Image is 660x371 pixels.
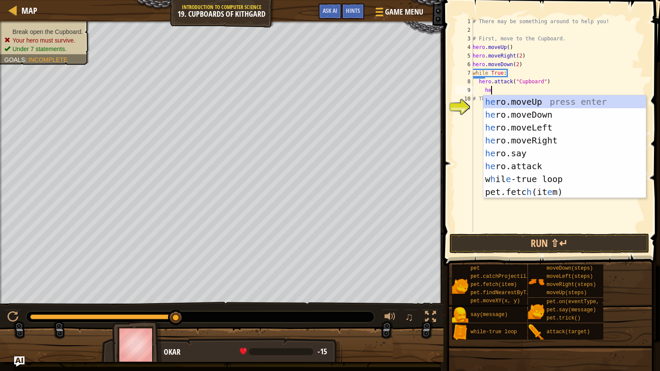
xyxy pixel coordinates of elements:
[12,28,83,35] span: Break open the Cupboard.
[318,3,342,19] button: Ask AI
[471,290,554,296] span: pet.findNearestByType(type)
[528,303,544,319] img: portrait.png
[323,6,337,15] span: Ask AI
[455,17,473,26] div: 1
[4,309,21,327] button: Ctrl + P: Play
[455,103,473,112] div: 11
[455,26,473,34] div: 2
[346,6,360,15] span: Hints
[547,307,596,313] span: pet.say(message)
[455,77,473,86] div: 8
[547,329,590,335] span: attack(target)
[4,45,83,53] li: Under 7 statements.
[455,86,473,94] div: 9
[369,3,428,24] button: Game Menu
[471,274,551,280] span: pet.catchProjectile(arrow)
[17,5,37,16] a: Map
[21,5,37,16] span: Map
[422,309,439,327] button: Toggle fullscreen
[471,282,517,288] span: pet.fetch(item)
[455,69,473,77] div: 7
[547,315,581,321] span: pet.trick()
[385,6,423,18] span: Game Menu
[4,36,83,45] li: Your hero must survive.
[455,60,473,69] div: 6
[12,46,67,52] span: Under 7 statements.
[318,346,327,357] span: -15
[4,27,83,36] li: Break open the Cupboard.
[14,356,24,367] button: Ask AI
[403,309,418,327] button: ♫
[455,34,473,43] div: 3
[25,56,28,63] span: :
[547,274,593,280] span: moveLeft(steps)
[547,299,627,305] span: pet.on(eventType, handler)
[455,94,473,103] div: 10
[471,298,520,304] span: pet.moveXY(x, y)
[547,290,587,296] span: moveUp(steps)
[452,324,468,341] img: portrait.png
[455,52,473,60] div: 5
[4,56,25,63] span: Goals
[240,348,327,356] div: health: -15 / 21
[12,37,76,44] span: Your hero must survive.
[382,309,399,327] button: Adjust volume
[112,321,162,368] img: thang_avatar_frame.png
[471,329,517,335] span: while-true loop
[28,56,67,63] span: Incomplete
[455,43,473,52] div: 4
[452,278,468,294] img: portrait.png
[471,312,507,318] span: say(message)
[528,274,544,290] img: portrait.png
[405,310,413,323] span: ♫
[547,282,596,288] span: moveRight(steps)
[449,234,650,253] button: Run ⇧↵
[528,324,544,341] img: portrait.png
[164,347,333,358] div: Okar
[547,265,593,271] span: moveDown(steps)
[452,307,468,323] img: portrait.png
[471,265,480,271] span: pet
